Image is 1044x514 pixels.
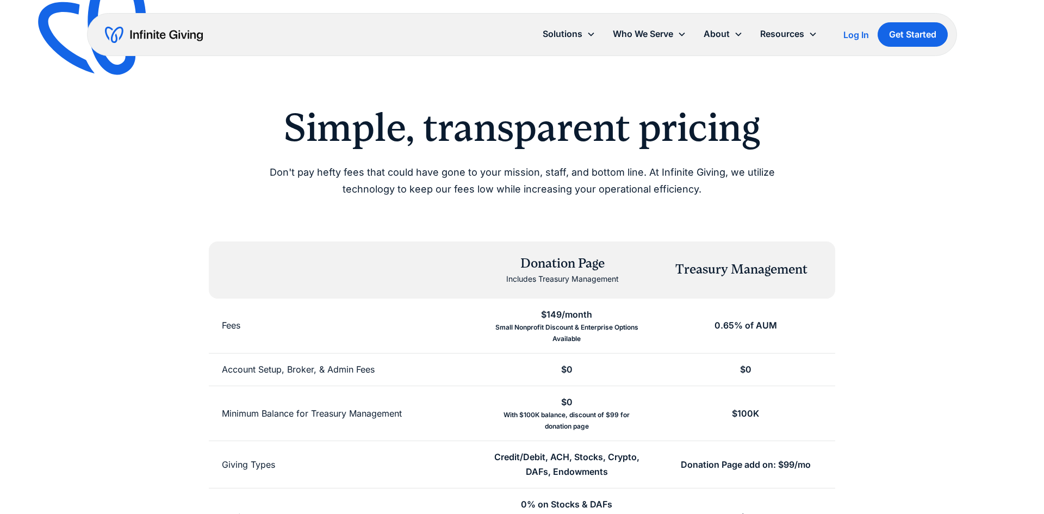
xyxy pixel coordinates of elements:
[751,22,826,46] div: Resources
[561,395,573,410] div: $0
[681,457,811,472] div: Donation Page add on: $99/mo
[490,410,643,432] div: With $100K balance, discount of $99 for donation page
[490,322,643,344] div: Small Nonprofit Discount & Enterprise Options Available
[506,273,619,286] div: Includes Treasury Management
[244,104,800,151] h2: Simple, transparent pricing
[244,164,800,197] p: Don't pay hefty fees that could have gone to your mission, staff, and bottom line. At Infinite Gi...
[541,307,592,322] div: $149/month
[222,406,402,421] div: Minimum Balance for Treasury Management
[604,22,695,46] div: Who We Serve
[561,362,573,377] div: $0
[695,22,751,46] div: About
[760,27,804,41] div: Resources
[506,255,619,273] div: Donation Page
[534,22,604,46] div: Solutions
[843,30,869,39] div: Log In
[878,22,948,47] a: Get Started
[843,28,869,41] a: Log In
[490,450,643,479] div: Credit/Debit, ACH, Stocks, Crypto, DAFs, Endowments
[543,27,582,41] div: Solutions
[222,362,375,377] div: Account Setup, Broker, & Admin Fees
[222,318,240,333] div: Fees
[740,362,751,377] div: $0
[105,26,203,44] a: home
[613,27,673,41] div: Who We Serve
[732,406,759,421] div: $100K
[675,261,807,279] div: Treasury Management
[714,318,777,333] div: 0.65% of AUM
[222,457,275,472] div: Giving Types
[704,27,730,41] div: About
